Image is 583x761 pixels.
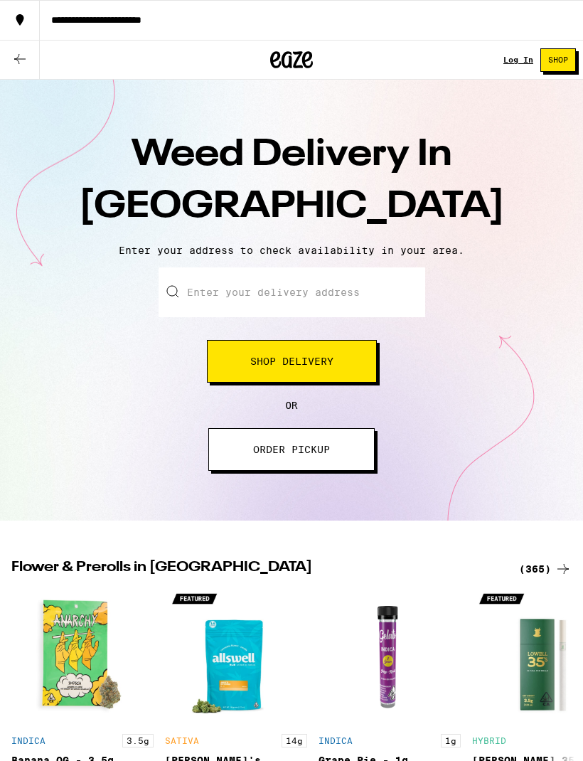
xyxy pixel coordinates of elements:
[472,736,506,745] p: HYBRID
[250,356,333,366] span: Shop Delivery
[122,734,154,747] p: 3.5g
[503,55,533,64] div: Log In
[159,267,425,317] input: Enter your delivery address
[441,734,461,747] p: 1g
[253,445,330,454] span: ORDER PICKUP
[286,400,298,411] span: OR
[11,560,502,578] h2: Flower & Prerolls in [GEOGRAPHIC_DATA]
[207,340,377,383] button: Shop Delivery
[79,188,505,225] span: [GEOGRAPHIC_DATA]
[548,56,568,64] span: Shop
[208,428,375,471] button: ORDER PICKUP
[43,129,540,233] h1: Weed Delivery In
[319,585,461,727] img: Gelato - Grape Pie - 1g
[319,736,353,745] p: INDICA
[540,48,576,72] button: Shop
[165,585,307,727] img: Allswell - Jack's Revenge - 14g
[11,736,46,745] p: INDICA
[282,734,307,747] p: 14g
[11,585,154,727] img: Anarchy - Banana OG - 3.5g
[14,245,569,256] p: Enter your address to check availability in your area.
[519,560,572,578] a: (365)
[165,736,199,745] p: SATIVA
